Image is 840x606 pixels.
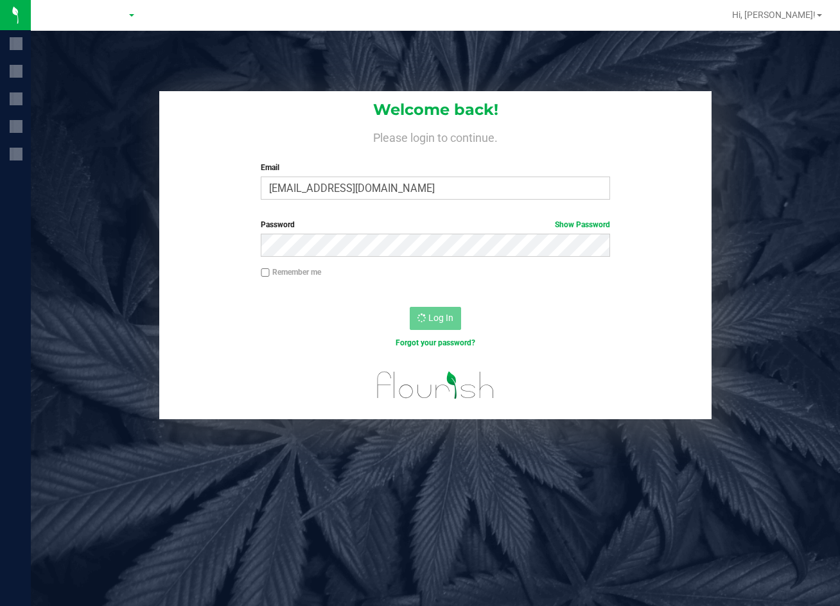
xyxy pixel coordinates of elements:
h4: Please login to continue. [159,128,712,144]
button: Log In [410,307,461,330]
span: Log In [428,313,453,323]
a: Forgot your password? [396,338,475,347]
span: Hi, [PERSON_NAME]! [732,10,816,20]
input: Remember me [261,268,270,277]
img: flourish_logo.svg [367,362,505,408]
label: Remember me [261,266,321,278]
label: Email [261,162,609,173]
span: Password [261,220,295,229]
h1: Welcome back! [159,101,712,118]
a: Show Password [555,220,610,229]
